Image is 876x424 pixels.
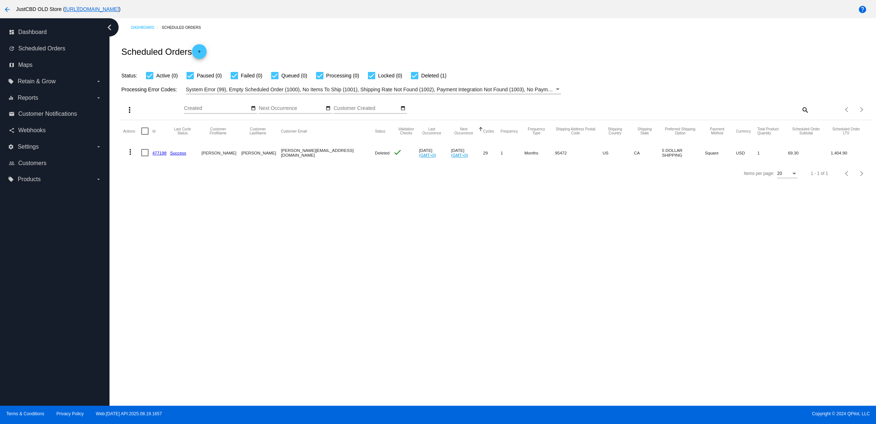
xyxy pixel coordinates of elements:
button: Change sorting for Frequency [500,129,518,133]
i: arrow_drop_down [96,95,101,101]
i: chevron_left [104,22,115,33]
span: Customer Notifications [18,111,77,117]
i: map [9,62,15,68]
button: Change sorting for LifetimeValue [831,127,862,135]
a: Scheduled Orders [162,22,207,33]
mat-icon: add [195,49,204,58]
button: Change sorting for CurrencyIso [736,129,751,133]
i: local_offer [8,176,14,182]
mat-cell: [PERSON_NAME][EMAIL_ADDRESS][DOMAIN_NAME] [281,142,375,163]
input: Customer Created [334,106,399,111]
span: 20 [777,171,782,176]
button: Change sorting for CustomerEmail [281,129,307,133]
button: Next page [854,166,869,181]
a: Dashboard [131,22,162,33]
mat-cell: [PERSON_NAME] [241,142,281,163]
mat-cell: [DATE] [419,142,451,163]
i: arrow_drop_down [96,176,101,182]
input: Created [184,106,250,111]
button: Change sorting for FrequencyType [525,127,549,135]
mat-select: Items per page: [777,171,798,176]
a: people_outline Customers [9,157,101,169]
a: Success [170,150,186,155]
a: Web:[DATE] API:2025.08.19.1657 [96,411,162,416]
button: Change sorting for NextOccurrenceUtc [451,127,477,135]
a: (GMT+0) [419,153,436,157]
i: arrow_drop_down [96,144,101,150]
h2: Scheduled Orders [121,44,206,59]
mat-icon: help [858,5,867,14]
mat-icon: more_vert [125,106,134,114]
i: dashboard [9,29,15,35]
mat-cell: CA [634,142,662,163]
button: Change sorting for CustomerLastName [241,127,274,135]
mat-select: Filter by Processing Error Codes [186,85,561,94]
mat-icon: date_range [400,106,406,111]
a: 477198 [152,150,166,155]
button: Change sorting for CustomerFirstName [201,127,235,135]
span: Reports [18,95,38,101]
span: Active (0) [156,71,178,80]
button: Change sorting for PaymentMethod.Type [705,127,729,135]
mat-cell: 5 DOLLAR SHIPPING [662,142,705,163]
mat-icon: arrow_back [3,5,12,14]
i: people_outline [9,160,15,166]
span: Settings [18,144,39,150]
span: Maps [18,62,32,68]
button: Previous page [840,102,854,117]
a: Privacy Policy [57,411,84,416]
i: share [9,127,15,133]
div: 1 - 1 of 1 [811,171,828,176]
span: Webhooks [18,127,46,134]
button: Change sorting for ShippingCountry [603,127,627,135]
span: Copyright © 2024 QPilot, LLC [444,411,870,416]
a: map Maps [9,59,101,71]
input: Next Occurrence [259,106,324,111]
mat-cell: 1 [757,142,788,163]
mat-cell: 1 [500,142,524,163]
button: Previous page [840,166,854,181]
button: Change sorting for Status [375,129,385,133]
a: update Scheduled Orders [9,43,101,54]
button: Change sorting for LastOccurrenceUtc [419,127,445,135]
span: Processing (0) [326,71,359,80]
mat-cell: [DATE] [451,142,483,163]
mat-cell: USD [736,142,757,163]
span: Deleted (1) [421,71,446,80]
mat-icon: date_range [251,106,256,111]
a: (GMT+0) [451,153,468,157]
button: Change sorting for PreferredShippingOption [662,127,699,135]
button: Change sorting for Cycles [483,129,494,133]
span: Status: [121,73,137,79]
mat-icon: check [393,148,402,157]
mat-cell: 29 [483,142,500,163]
span: Dashboard [18,29,47,35]
i: email [9,111,15,117]
mat-cell: 69.30 [788,142,831,163]
i: local_offer [8,79,14,84]
mat-header-cell: Actions [123,120,141,142]
a: dashboard Dashboard [9,26,101,38]
mat-cell: Square [705,142,736,163]
mat-cell: 1,404.90 [831,142,868,163]
span: Paused (0) [197,71,222,80]
span: Queued (0) [281,71,307,80]
a: email Customer Notifications [9,108,101,120]
mat-cell: Months [525,142,555,163]
button: Change sorting for ShippingPostcode [555,127,596,135]
button: Change sorting for Id [152,129,155,133]
span: Customers [18,160,46,167]
a: Terms & Conditions [6,411,44,416]
i: equalizer [8,95,14,101]
button: Change sorting for ShippingState [634,127,656,135]
i: settings [8,144,14,150]
span: Scheduled Orders [18,45,65,52]
span: Retain & Grow [18,78,55,85]
div: Items per page: [744,171,774,176]
span: Processing Error Codes: [121,87,177,92]
span: JustCBD OLD Store ( ) [16,6,120,12]
mat-cell: 95472 [555,142,603,163]
span: Products [18,176,41,183]
button: Change sorting for Subtotal [788,127,824,135]
mat-cell: US [603,142,634,163]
